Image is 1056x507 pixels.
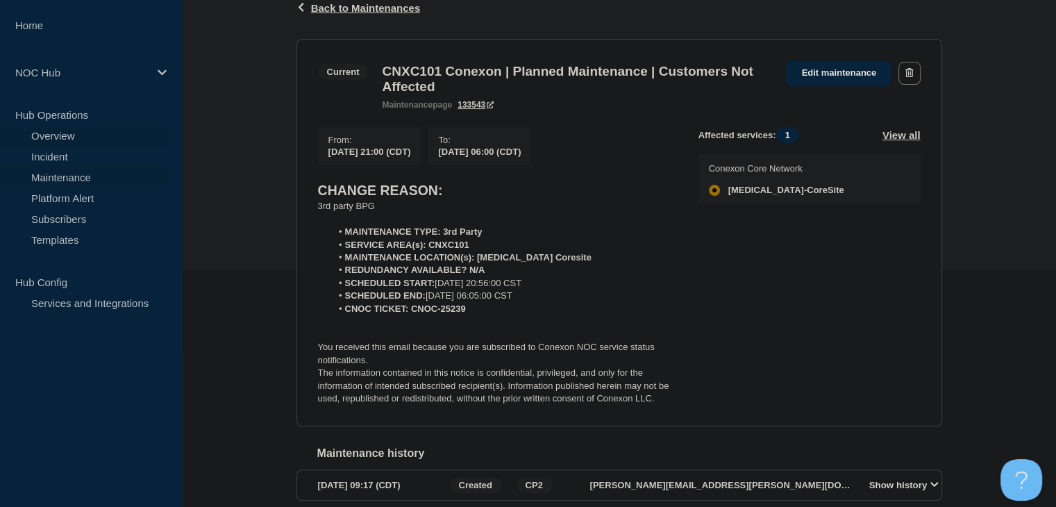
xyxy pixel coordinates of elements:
[345,252,592,263] strong: MAINTENANCE LOCATION(s): [MEDICAL_DATA] Coresite
[1000,459,1042,501] iframe: Help Scout Beacon - Open
[438,135,521,145] p: To :
[709,163,844,174] p: Conexon Core Network
[15,67,149,78] p: NOC Hub
[517,477,552,493] span: CP2
[728,185,844,196] span: [MEDICAL_DATA]-CoreSite
[318,64,369,80] span: Current
[345,304,466,314] strong: CNOC TICKET: CNOC-25239
[345,240,469,250] strong: SERVICE AREA(s): CNXC101
[318,200,676,213] p: 3rd party BPG
[882,127,921,143] button: View all
[776,127,799,143] span: 1
[331,290,676,302] li: [DATE] 06:05:00 CST
[318,183,443,198] strong: CHANGE REASON:
[382,100,433,110] span: maintenance
[865,479,943,491] button: Show history
[382,100,452,110] p: page
[328,147,411,157] span: [DATE] 21:00 (CDT)
[450,477,501,493] span: Created
[328,135,411,145] p: From :
[345,290,426,301] strong: SCHEDULED END:
[318,341,676,367] p: You received this email because you are subscribed to Conexon NOC service status notifications.
[345,226,483,237] strong: MAINTENANCE TYPE: 3rd Party
[458,100,494,110] a: 133543
[318,477,446,493] div: [DATE] 09:17 (CDT)
[318,367,676,405] p: The information contained in this notice is confidential, privileged, and only for the informatio...
[698,127,806,143] span: Affected services:
[331,277,676,290] li: [DATE] 20:56:00 CST
[438,147,521,157] span: [DATE] 06:00 (CDT)
[311,2,421,14] span: Back to Maintenances
[345,265,485,275] strong: REDUNDANCY AVAILABLE? N/A
[786,60,891,86] a: Edit maintenance
[317,447,942,460] h2: Maintenance history
[709,185,720,196] div: affected
[296,2,421,14] button: Back to Maintenances
[382,64,772,94] h3: CNXC101 Conexon | Planned Maintenance | Customers Not Affected
[345,278,435,288] strong: SCHEDULED START:
[590,480,854,490] p: [PERSON_NAME][EMAIL_ADDRESS][PERSON_NAME][DOMAIN_NAME]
